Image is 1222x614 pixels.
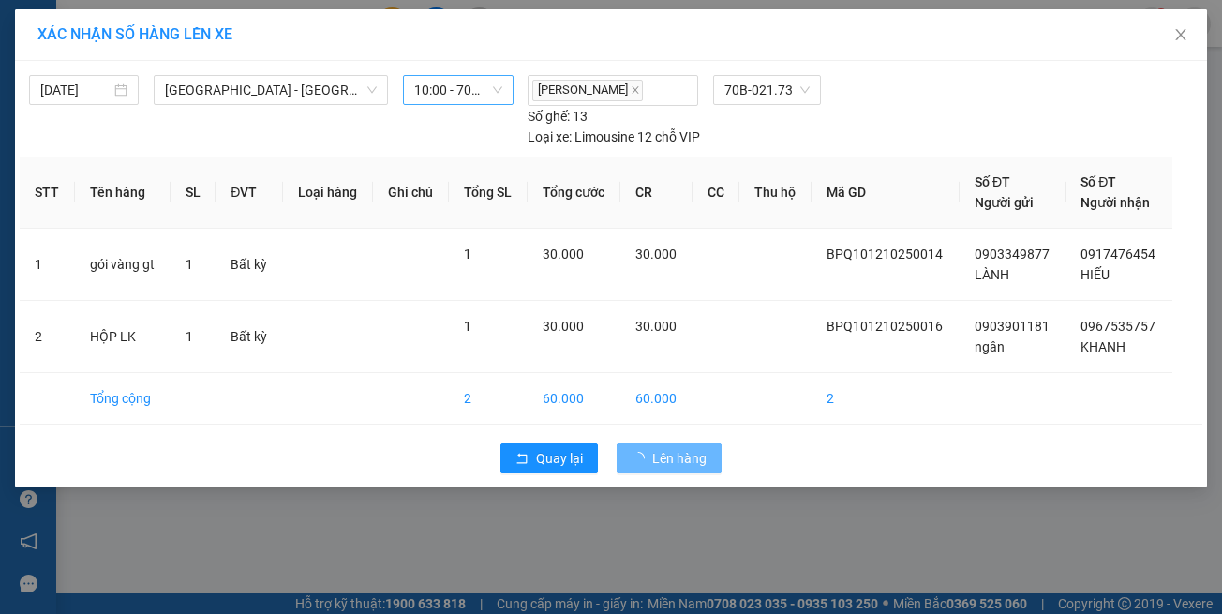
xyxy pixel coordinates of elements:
[635,319,677,334] span: 30.000
[632,452,652,465] span: loading
[1080,195,1150,210] span: Người nhận
[543,319,584,334] span: 30.000
[165,76,377,104] span: Hồ Chí Minh - Tây Ninh (vip)
[1080,339,1125,354] span: KHANH
[216,301,283,373] td: Bất kỳ
[37,25,232,43] span: XÁC NHẬN SỐ HÀNG LÊN XE
[1155,9,1207,62] button: Close
[373,157,449,229] th: Ghi chú
[975,319,1050,334] span: 0903901181
[528,106,570,127] span: Số ghế:
[171,157,216,229] th: SL
[414,76,501,104] span: 10:00 - 70B-021.73
[536,448,583,469] span: Quay lại
[975,267,1009,282] span: LÀNH
[449,157,528,229] th: Tổng SL
[1080,267,1110,282] span: HIẾU
[617,443,722,473] button: Lên hàng
[528,157,620,229] th: Tổng cước
[652,448,707,469] span: Lên hàng
[283,157,373,229] th: Loại hàng
[464,319,471,334] span: 1
[528,127,700,147] div: Limousine 12 chỗ VIP
[812,157,960,229] th: Mã GD
[693,157,740,229] th: CC
[366,84,378,96] span: down
[40,80,111,100] input: 12/10/2025
[1173,27,1188,42] span: close
[724,76,811,104] span: 70B-021.73
[975,195,1034,210] span: Người gửi
[543,247,584,262] span: 30.000
[186,257,193,272] span: 1
[75,301,171,373] td: HỘP LK
[20,229,75,301] td: 1
[1080,247,1155,262] span: 0917476454
[620,373,693,425] td: 60.000
[635,247,677,262] span: 30.000
[75,157,171,229] th: Tên hàng
[186,329,193,344] span: 1
[216,157,283,229] th: ĐVT
[631,85,640,95] span: close
[515,452,529,467] span: rollback
[1080,319,1155,334] span: 0967535757
[75,373,171,425] td: Tổng cộng
[528,127,572,147] span: Loại xe:
[449,373,528,425] td: 2
[528,106,588,127] div: 13
[20,301,75,373] td: 2
[532,80,643,101] span: [PERSON_NAME]
[1080,174,1116,189] span: Số ĐT
[528,373,620,425] td: 60.000
[975,247,1050,262] span: 0903349877
[464,247,471,262] span: 1
[500,443,598,473] button: rollbackQuay lại
[812,373,960,425] td: 2
[216,229,283,301] td: Bất kỳ
[739,157,812,229] th: Thu hộ
[975,174,1010,189] span: Số ĐT
[827,319,943,334] span: BPQ101210250016
[20,157,75,229] th: STT
[75,229,171,301] td: gói vàng gt
[620,157,693,229] th: CR
[975,339,1005,354] span: ngân
[827,247,943,262] span: BPQ101210250014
